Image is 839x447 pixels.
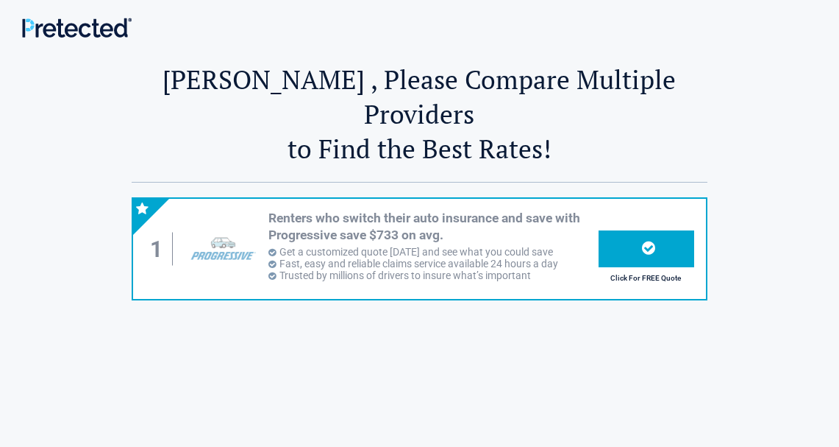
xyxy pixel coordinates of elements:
[268,258,599,270] li: Fast, easy and reliable claims service available 24 hours a day
[268,246,599,258] li: Get a customized quote [DATE] and see what you could save
[148,233,173,266] div: 1
[268,210,599,244] h3: Renters who switch their auto insurance and save with Progressive save $733 on avg.
[268,270,599,281] li: Trusted by millions of drivers to insure what’s important
[132,62,707,166] h2: [PERSON_NAME] , Please Compare Multiple Providers to Find the Best Rates!
[22,18,132,38] img: Main Logo
[599,274,693,282] h2: Click For FREE Quote
[185,230,261,267] img: progressive's logo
